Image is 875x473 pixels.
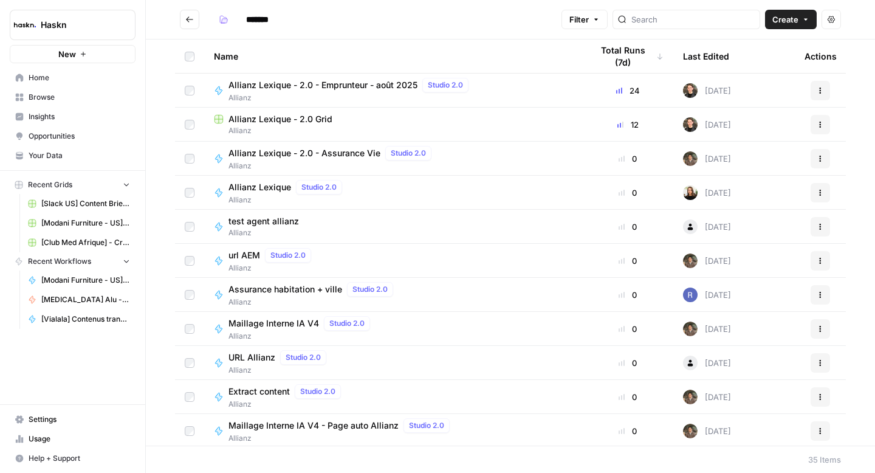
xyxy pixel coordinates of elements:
span: Allianz [228,263,316,274]
span: Maillage Interne IA V4 - Page auto Allianz [228,419,399,432]
img: Haskn Logo [14,14,36,36]
a: Usage [10,429,136,449]
span: Recent Grids [28,179,72,190]
a: Assurance habitation + villeStudio 2.0Allianz [214,282,572,308]
button: Filter [561,10,608,29]
span: Haskn [41,19,114,31]
img: qb0ypgzym8ajfvq1ke5e2cdn2jvt [683,424,698,438]
span: test agent allianz [228,215,299,227]
a: [Slack US] Content Brief & Content Generation - Creation [22,194,136,213]
span: [Modani Furniture - US] Pages catégories [41,275,130,286]
span: Allianz Lexique - 2.0 Grid [228,113,332,125]
span: Extract content [228,385,290,398]
div: Actions [805,40,837,73]
div: 35 Items [808,454,841,466]
div: 0 [592,425,664,437]
div: [DATE] [683,288,731,302]
span: [Club Med Afrique] - Création & Optimisation + FAQ [41,237,130,248]
a: Allianz LexiqueStudio 2.0Allianz [214,180,572,205]
a: Home [10,68,136,88]
div: 0 [592,221,664,233]
span: Allianz [228,331,375,342]
span: Allianz Lexique - 2.0 - Emprunteur - août 2025 [228,79,417,91]
a: Insights [10,107,136,126]
span: url AEM [228,249,260,261]
a: [Modani Furniture - US] Pages catégories [22,271,136,290]
span: [Modani Furniture - US] Pages catégories - 1000 mots [41,218,130,229]
a: test agent allianzAllianz [214,215,572,238]
div: [DATE] [683,322,731,336]
input: Search [631,13,755,26]
a: url AEMStudio 2.0Allianz [214,248,572,274]
span: Settings [29,414,130,425]
span: Allianz [228,365,331,376]
span: Studio 2.0 [391,148,426,159]
span: Create [772,13,798,26]
div: [DATE] [683,254,731,268]
div: Last Edited [683,40,729,73]
span: Browse [29,92,130,103]
button: Recent Grids [10,176,136,194]
span: [MEDICAL_DATA] Alu - pages transactionnelles [41,294,130,305]
a: Your Data [10,146,136,165]
span: Recent Workflows [28,256,91,267]
span: Studio 2.0 [301,182,337,193]
span: Allianz [228,92,473,103]
a: Allianz Lexique - 2.0 GridAllianz [214,113,572,136]
span: Studio 2.0 [300,386,335,397]
img: uhgcgt6zpiex4psiaqgkk0ok3li6 [683,117,698,132]
a: Settings [10,410,136,429]
span: Studio 2.0 [428,80,463,91]
div: [DATE] [683,424,731,438]
span: Assurance habitation + ville [228,283,342,295]
span: Allianz [228,399,346,410]
img: u6bh93quptsxrgw026dpd851kwjs [683,288,698,302]
span: Allianz [228,297,398,308]
div: [DATE] [683,390,731,404]
span: Maillage Interne IA V4 [228,317,319,330]
img: qb0ypgzym8ajfvq1ke5e2cdn2jvt [683,151,698,166]
span: Allianz Lexique [228,181,291,193]
span: Studio 2.0 [270,250,306,261]
a: [Vialala] Contenus transactionnels [22,309,136,329]
a: Opportunities [10,126,136,146]
span: Allianz Lexique - 2.0 - Assurance Vie [228,147,380,159]
a: Browse [10,88,136,107]
button: Workspace: Haskn [10,10,136,40]
div: 0 [592,153,664,165]
a: Allianz Lexique - 2.0 - Assurance VieStudio 2.0Allianz [214,146,572,171]
button: New [10,45,136,63]
a: [Modani Furniture - US] Pages catégories - 1000 mots [22,213,136,233]
a: Maillage Interne IA V4 - Page auto AllianzStudio 2.0Allianz [214,418,572,444]
div: 0 [592,289,664,301]
div: Name [214,40,572,73]
div: 12 [592,119,664,131]
img: qb0ypgzym8ajfvq1ke5e2cdn2jvt [683,322,698,336]
span: Insights [29,111,130,122]
span: Studio 2.0 [352,284,388,295]
span: Allianz [228,161,436,171]
button: Help + Support [10,449,136,468]
button: Recent Workflows [10,252,136,271]
a: [Club Med Afrique] - Création & Optimisation + FAQ [22,233,136,252]
a: Allianz Lexique - 2.0 - Emprunteur - août 2025Studio 2.0Allianz [214,78,572,103]
span: Allianz [228,433,455,444]
div: 0 [592,187,664,199]
button: Go back [180,10,199,29]
div: Total Runs (7d) [592,40,664,73]
img: 4zh1e794pgdg50rkd3nny9tmb8o2 [683,185,698,200]
span: Filter [569,13,589,26]
button: Create [765,10,817,29]
a: [MEDICAL_DATA] Alu - pages transactionnelles [22,290,136,309]
div: 0 [592,323,664,335]
div: 24 [592,85,664,97]
span: Studio 2.0 [329,318,365,329]
div: 0 [592,391,664,403]
img: qb0ypgzym8ajfvq1ke5e2cdn2jvt [683,254,698,268]
div: [DATE] [683,219,731,234]
div: [DATE] [683,151,731,166]
span: Opportunities [29,131,130,142]
a: Maillage Interne IA V4Studio 2.0Allianz [214,316,572,342]
div: [DATE] [683,83,731,98]
div: [DATE] [683,356,731,370]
